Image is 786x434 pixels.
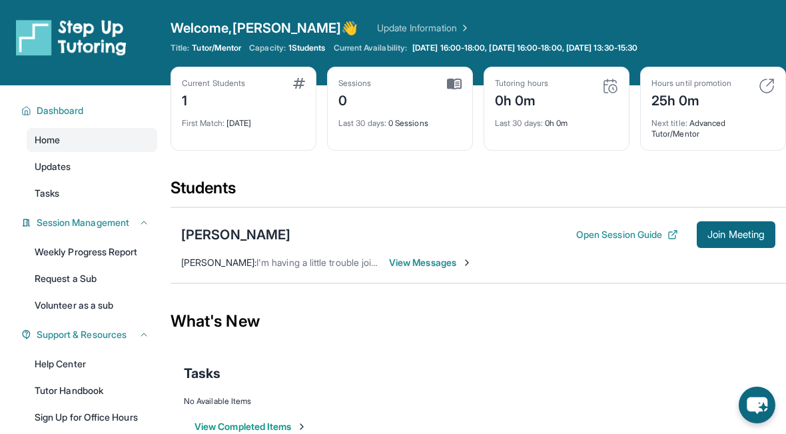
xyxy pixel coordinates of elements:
[171,292,786,351] div: What's New
[31,104,149,117] button: Dashboard
[288,43,326,53] span: 1 Students
[377,21,470,35] a: Update Information
[293,78,305,89] img: card
[195,420,307,433] button: View Completed Items
[35,187,59,200] span: Tasks
[651,89,731,110] div: 25h 0m
[338,89,372,110] div: 0
[410,43,640,53] a: [DATE] 16:00-18:00, [DATE] 16:00-18:00, [DATE] 13:30-15:30
[412,43,637,53] span: [DATE] 16:00-18:00, [DATE] 16:00-18:00, [DATE] 13:30-15:30
[171,43,189,53] span: Title:
[462,257,472,268] img: Chevron-Right
[249,43,286,53] span: Capacity:
[37,328,127,341] span: Support & Resources
[697,221,775,248] button: Join Meeting
[16,19,127,56] img: logo
[27,128,157,152] a: Home
[37,216,129,229] span: Session Management
[35,133,60,147] span: Home
[182,78,245,89] div: Current Students
[184,396,773,407] div: No Available Items
[27,240,157,264] a: Weekly Progress Report
[184,364,220,383] span: Tasks
[171,177,786,207] div: Students
[256,257,682,268] span: I'm having a little trouble joining the meeting so it might take me a few minutes to get this fig...
[495,78,548,89] div: Tutoring hours
[27,293,157,317] a: Volunteer as a sub
[27,181,157,205] a: Tasks
[602,78,618,94] img: card
[338,110,462,129] div: 0 Sessions
[495,110,618,129] div: 0h 0m
[495,89,548,110] div: 0h 0m
[31,328,149,341] button: Support & Resources
[739,387,775,423] button: chat-button
[181,257,256,268] span: [PERSON_NAME] :
[27,267,157,291] a: Request a Sub
[182,118,224,128] span: First Match :
[181,225,290,244] div: [PERSON_NAME]
[457,21,470,35] img: Chevron Right
[651,110,775,139] div: Advanced Tutor/Mentor
[651,118,687,128] span: Next title :
[192,43,241,53] span: Tutor/Mentor
[389,256,472,269] span: View Messages
[707,231,765,239] span: Join Meeting
[37,104,84,117] span: Dashboard
[495,118,543,128] span: Last 30 days :
[31,216,149,229] button: Session Management
[27,155,157,179] a: Updates
[182,110,305,129] div: [DATE]
[338,118,386,128] span: Last 30 days :
[182,89,245,110] div: 1
[171,19,358,37] span: Welcome, [PERSON_NAME] 👋
[27,405,157,429] a: Sign Up for Office Hours
[759,78,775,94] img: card
[576,228,678,241] button: Open Session Guide
[651,78,731,89] div: Hours until promotion
[447,78,462,90] img: card
[334,43,407,53] span: Current Availability:
[27,379,157,403] a: Tutor Handbook
[27,352,157,376] a: Help Center
[338,78,372,89] div: Sessions
[35,160,71,173] span: Updates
